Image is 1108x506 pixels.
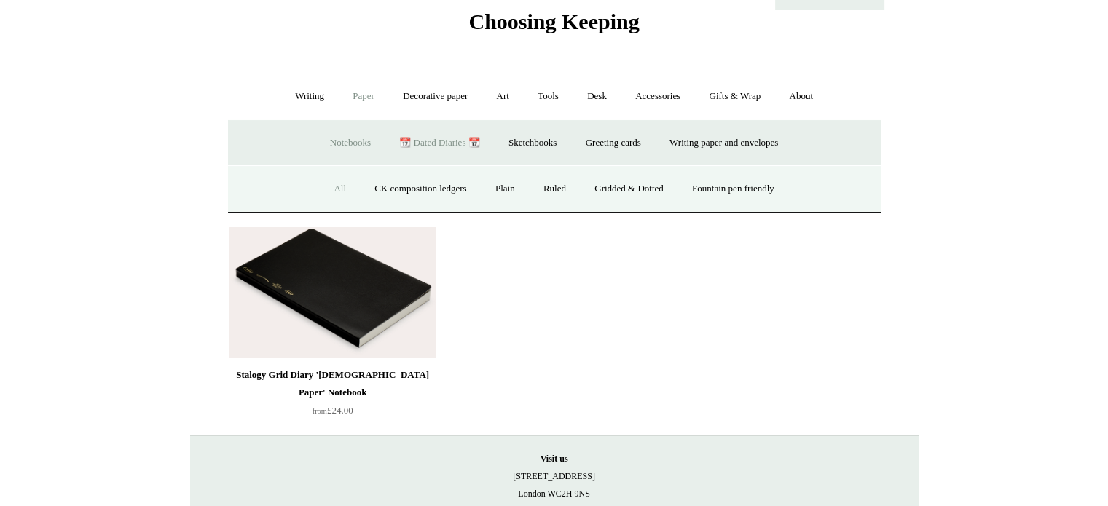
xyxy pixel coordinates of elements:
span: Choosing Keeping [468,9,639,33]
a: Choosing Keeping [468,21,639,31]
a: Stalogy Grid Diary 'Bible Paper' Notebook Stalogy Grid Diary 'Bible Paper' Notebook [229,227,436,358]
a: Plain [482,170,528,208]
a: About [776,77,826,116]
a: Gridded & Dotted [581,170,677,208]
a: Accessories [622,77,694,116]
a: Paper [339,77,388,116]
a: Greeting cards [573,124,654,162]
a: Art [484,77,522,116]
a: All [321,170,359,208]
a: Writing paper and envelopes [656,124,791,162]
span: £24.00 [313,405,353,416]
a: Stalogy Grid Diary '[DEMOGRAPHIC_DATA] Paper' Notebook from£24.00 [229,366,436,426]
a: Notebooks [317,124,384,162]
span: from [313,407,327,415]
strong: Visit us [541,454,568,464]
a: Decorative paper [390,77,481,116]
a: Tools [524,77,572,116]
div: Stalogy Grid Diary '[DEMOGRAPHIC_DATA] Paper' Notebook [233,366,433,401]
a: CK composition ledgers [361,170,479,208]
a: Fountain pen friendly [679,170,787,208]
a: Sketchbooks [495,124,570,162]
a: Writing [282,77,337,116]
img: Stalogy Grid Diary 'Bible Paper' Notebook [229,227,436,358]
a: 📆 Dated Diaries 📆 [386,124,492,162]
a: Gifts & Wrap [696,77,774,116]
a: Desk [574,77,620,116]
a: Ruled [530,170,579,208]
